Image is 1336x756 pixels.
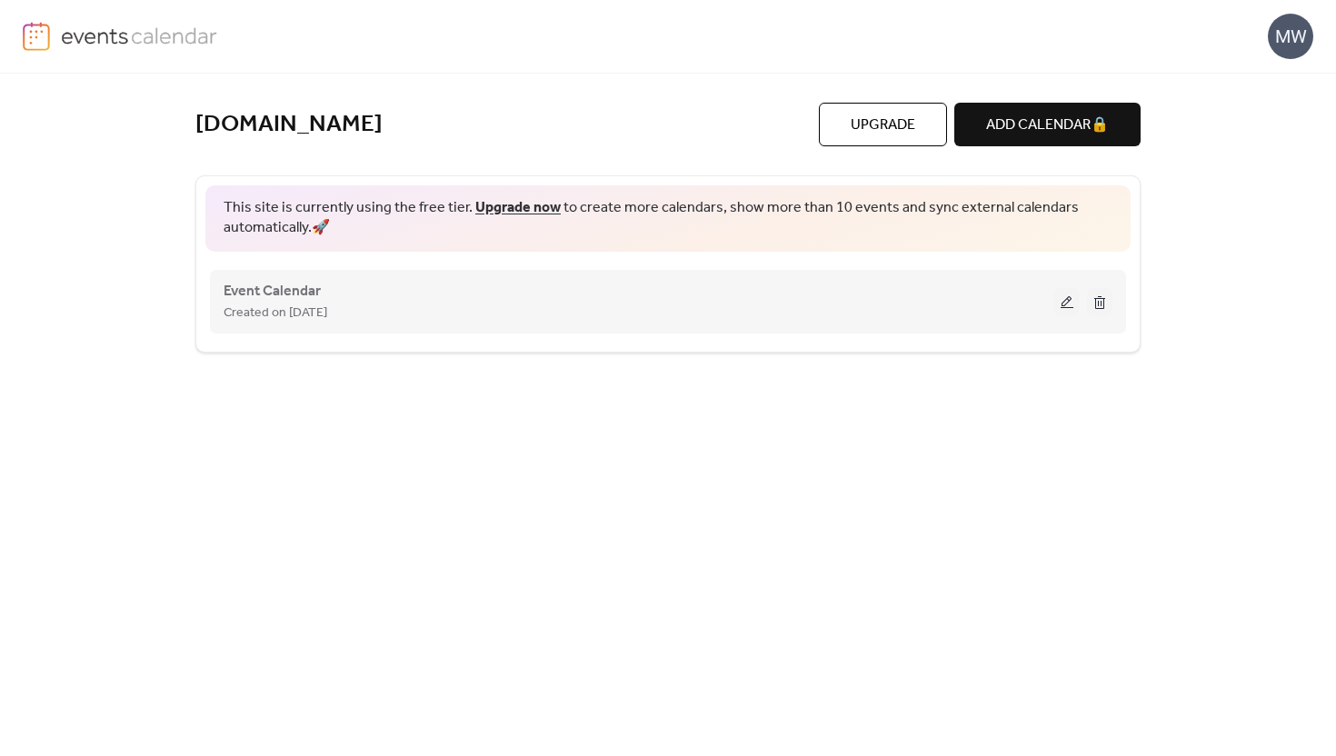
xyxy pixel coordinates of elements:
a: [DOMAIN_NAME] [195,110,383,140]
span: Created on [DATE] [224,303,327,324]
a: Event Calendar [224,286,321,296]
button: Upgrade [819,103,947,146]
div: MW [1268,14,1313,59]
span: This site is currently using the free tier. to create more calendars, show more than 10 events an... [224,198,1112,239]
a: Upgrade now [475,194,561,222]
span: Upgrade [851,114,915,136]
span: Event Calendar [224,281,321,303]
img: logo-type [61,22,218,49]
img: logo [23,22,50,51]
